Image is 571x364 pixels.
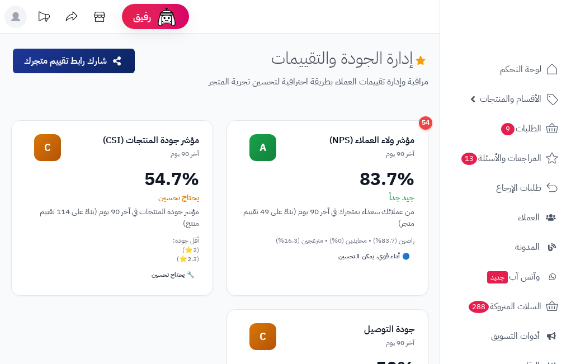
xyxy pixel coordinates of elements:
a: العملاء [447,204,564,231]
div: مؤشر جودة المنتجات في آخر 90 يوم (بناءً على 114 تقييم منتج) [25,206,199,229]
div: أقل جودة: (2⭐) (2.3⭐) [25,236,199,264]
div: يحتاج تحسين [25,192,199,204]
a: المراجعات والأسئلة13 [447,145,564,172]
p: مراقبة وإدارة تقييمات العملاء بطريقة احترافية لتحسين تجربة المتجر [145,75,428,88]
div: 83.7% [240,170,414,188]
div: 🔧 يحتاج تحسين [147,268,199,282]
div: من عملائك سعداء بمتجرك في آخر 90 يوم (بناءً على 49 تقييم متجر) [240,206,414,229]
img: logo-2.png [495,30,560,54]
a: أدوات التسويق [447,323,564,349]
a: لوحة التحكم [447,56,564,83]
span: العملاء [518,210,540,225]
span: أدوات التسويق [491,328,540,344]
a: الطلبات9 [447,115,564,142]
a: تحديثات المنصة [30,6,58,31]
a: طلبات الإرجاع [447,174,564,201]
a: المدونة [447,234,564,261]
button: شارك رابط تقييم متجرك [13,49,135,73]
div: C [34,134,61,161]
span: 288 [469,301,489,313]
span: الطلبات [500,121,541,136]
div: آخر 90 يوم [61,149,199,159]
span: 9 [501,123,515,135]
div: C [249,323,276,350]
img: ai-face.png [155,6,178,28]
span: طلبات الإرجاع [496,180,541,196]
div: آخر 90 يوم [276,338,414,348]
span: المدونة [515,239,540,255]
div: جودة التوصيل [276,323,414,336]
h1: إدارة الجودة والتقييمات [271,49,428,67]
div: مؤشر ولاء العملاء (NPS) [276,134,414,147]
div: مؤشر جودة المنتجات (CSI) [61,134,199,147]
div: آخر 90 يوم [276,149,414,159]
div: راضين (83.7%) • محايدين (0%) • منزعجين (16.3%) [240,236,414,245]
span: جديد [487,271,508,283]
span: 13 [461,153,477,165]
div: 54 [419,116,432,130]
span: المراجعات والأسئلة [460,150,541,166]
span: الأقسام والمنتجات [480,91,541,107]
span: رفيق [133,10,151,23]
div: A [249,134,276,161]
span: السلات المتروكة [468,299,541,314]
div: جيد جداً [240,192,414,204]
div: 🔵 أداء قوي، يمكن التحسين [334,250,414,263]
span: وآتس آب [486,269,540,285]
a: وآتس آبجديد [447,263,564,290]
span: لوحة التحكم [500,62,541,77]
a: السلات المتروكة288 [447,293,564,320]
div: 54.7% [25,170,199,188]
